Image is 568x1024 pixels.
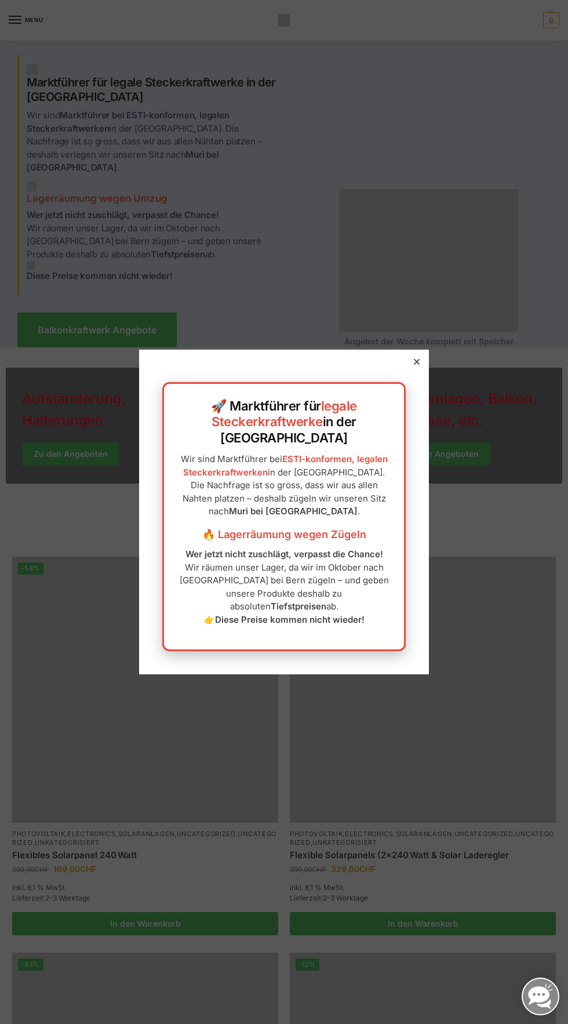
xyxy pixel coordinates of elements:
[176,398,392,446] h2: 🚀 Marktführer für in der [GEOGRAPHIC_DATA]
[176,527,392,542] h3: 🔥 Lagerräumung wegen Zügeln
[185,549,383,560] strong: Wer jetzt nicht zuschlägt, verpasst die Chance!
[176,548,392,626] p: Wir räumen unser Lager, da wir im Oktober nach [GEOGRAPHIC_DATA] bei Bern zügeln – und geben unse...
[271,601,326,612] strong: Tiefstpreisen
[229,506,358,517] strong: Muri bei [GEOGRAPHIC_DATA]
[176,453,392,518] p: Wir sind Marktführer bei in der [GEOGRAPHIC_DATA]. Die Nachfrage ist so gross, dass wir aus allen...
[212,398,357,430] a: legale Steckerkraftwerke
[183,453,388,478] a: ESTI-konformen, legalen Steckerkraftwerken
[215,614,365,625] strong: Diese Preise kommen nicht wieder!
